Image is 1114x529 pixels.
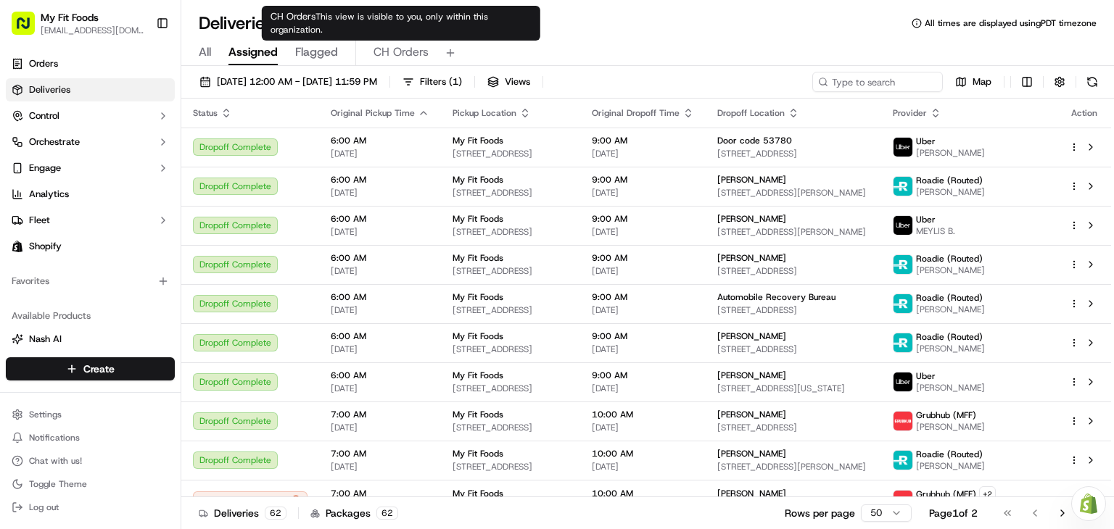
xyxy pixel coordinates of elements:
[193,491,308,509] div: Canceled By Provider
[592,174,694,186] span: 9:00 AM
[49,153,183,164] div: We're available if you need us!
[6,235,175,258] a: Shopify
[453,148,569,159] span: [STREET_ADDRESS]
[453,174,503,186] span: My Fit Foods
[15,212,26,223] div: 📗
[29,109,59,122] span: Control
[717,304,870,316] span: [STREET_ADDRESS]
[1069,107,1099,119] div: Action
[916,331,983,343] span: Roadie (Routed)
[12,333,169,346] a: Nash AI
[29,188,69,201] span: Analytics
[331,370,429,381] span: 6:00 AM
[6,270,175,293] div: Favorites
[29,57,58,70] span: Orders
[420,75,462,88] span: Filters
[453,252,503,264] span: My Fit Foods
[49,138,238,153] div: Start new chat
[453,135,503,146] span: My Fit Foods
[193,72,384,92] button: [DATE] 12:00 AM - [DATE] 11:59 PM
[6,451,175,471] button: Chat with us!
[453,107,516,119] span: Pickup Location
[592,488,694,499] span: 10:00 AM
[592,252,694,264] span: 9:00 AM
[374,43,429,61] span: CH Orders
[6,130,175,154] button: Orchestrate
[592,226,694,238] span: [DATE]
[247,143,264,160] button: Start new chat
[717,252,786,264] span: [PERSON_NAME]
[193,107,218,119] span: Status
[271,11,488,36] span: This view is visible to you, only within this organization.
[29,136,80,149] span: Orchestrate
[592,343,694,355] span: [DATE]
[29,210,111,225] span: Knowledge Base
[123,212,134,223] div: 💻
[29,455,82,467] span: Chat with us!
[717,226,870,238] span: [STREET_ADDRESS][PERSON_NAME]
[812,72,943,92] input: Type to search
[717,370,786,381] span: [PERSON_NAME]
[592,135,694,146] span: 9:00 AM
[117,204,239,230] a: 💻API Documentation
[592,370,694,381] span: 9:00 AM
[453,265,569,277] span: [STREET_ADDRESS]
[331,461,429,472] span: [DATE]
[83,362,115,376] span: Create
[144,246,176,257] span: Pylon
[453,448,503,459] span: My Fit Foods
[15,58,264,81] p: Welcome 👋
[29,432,80,443] span: Notifications
[916,186,985,198] span: [PERSON_NAME]
[453,343,569,355] span: [STREET_ADDRESS]
[29,478,87,490] span: Toggle Theme
[6,304,175,328] div: Available Products
[331,187,429,199] span: [DATE]
[717,343,870,355] span: [STREET_ADDRESS]
[310,506,398,520] div: Packages
[916,264,985,276] span: [PERSON_NAME]
[916,136,936,147] span: Uber
[717,213,786,225] span: [PERSON_NAME]
[137,210,233,225] span: API Documentation
[717,265,870,277] span: [STREET_ADDRESS]
[6,6,150,41] button: My Fit Foods[EMAIL_ADDRESS][DOMAIN_NAME]
[717,174,786,186] span: [PERSON_NAME]
[894,255,912,274] img: roadie-logo-v2.jpg
[29,240,62,253] span: Shopify
[592,304,694,316] span: [DATE]
[717,135,792,146] span: Door code 53780
[453,304,569,316] span: [STREET_ADDRESS]
[929,506,978,520] div: Page 1 of 2
[717,148,870,159] span: [STREET_ADDRESS]
[916,409,976,421] span: Grubhub (MFF)
[199,506,286,520] div: Deliveries
[592,265,694,277] span: [DATE]
[41,10,99,25] span: My Fit Foods
[894,333,912,352] img: roadie-logo-v2.jpg
[592,107,680,119] span: Original Dropoff Time
[894,294,912,313] img: roadie-logo-v2.jpg
[894,451,912,470] img: roadie-logo-v2.jpg
[331,213,429,225] span: 6:00 AM
[717,461,870,472] span: [STREET_ADDRESS][PERSON_NAME]
[916,292,983,304] span: Roadie (Routed)
[592,291,694,303] span: 9:00 AM
[592,461,694,472] span: [DATE]
[331,265,429,277] span: [DATE]
[331,135,429,146] span: 6:00 AM
[331,148,429,159] span: [DATE]
[449,75,462,88] span: ( 1 )
[41,25,144,36] span: [EMAIL_ADDRESS][DOMAIN_NAME]
[1082,72,1102,92] button: Refresh
[6,52,175,75] a: Orders
[331,409,429,420] span: 7:00 AM
[331,252,429,264] span: 6:00 AM
[6,497,175,517] button: Log out
[894,491,912,509] img: 5e692f75ce7d37001a5d71f1
[592,213,694,225] span: 9:00 AM
[453,461,569,472] span: [STREET_ADDRESS]
[102,245,176,257] a: Powered byPylon
[592,448,694,459] span: 10:00 AM
[6,104,175,128] button: Control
